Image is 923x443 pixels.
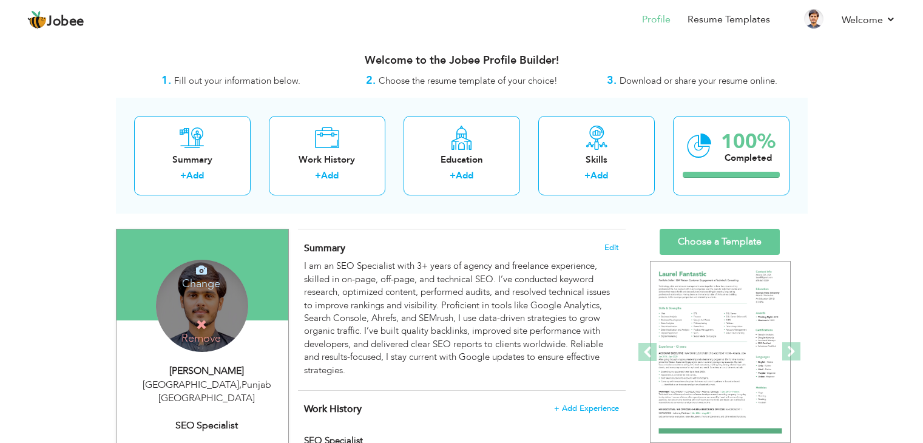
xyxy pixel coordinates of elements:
div: 100% [721,132,776,152]
strong: 1. [161,73,171,88]
div: I am an SEO Specialist with 3+ years of agency and freelance experience, skilled in on-page, off-... [304,260,618,377]
h4: Adding a summary is a quick and easy way to highlight your experience and interests. [304,242,618,254]
img: Profile Img [804,9,823,29]
strong: 2. [366,73,376,88]
a: Add [321,169,339,181]
label: + [584,169,590,182]
a: Add [186,169,204,181]
div: [PERSON_NAME] [126,364,288,378]
span: Summary [304,242,345,255]
a: Resume Templates [688,13,770,27]
div: Education [413,154,510,166]
a: Jobee [27,10,84,30]
a: Add [590,169,608,181]
div: Completed [721,152,776,164]
div: Summary [144,154,241,166]
label: + [180,169,186,182]
a: Choose a Template [660,229,780,255]
label: + [450,169,456,182]
span: Jobee [47,15,84,29]
div: SEO Specialist [126,419,288,433]
span: Download or share your resume online. [620,75,777,87]
div: Work History [279,154,376,166]
span: Fill out your information below. [174,75,300,87]
label: + [315,169,321,182]
h3: Welcome to the Jobee Profile Builder! [116,55,808,67]
h4: This helps to show the companies you have worked for. [304,403,618,415]
h4: Change [158,261,245,290]
img: jobee.io [27,10,47,30]
a: Profile [642,13,671,27]
span: Work History [304,402,362,416]
div: [GEOGRAPHIC_DATA] Punjab [GEOGRAPHIC_DATA] [126,378,288,406]
strong: 3. [607,73,617,88]
a: Welcome [842,13,896,27]
span: , [239,378,242,391]
div: Skills [548,154,645,166]
a: Add [456,169,473,181]
span: Choose the resume template of your choice! [379,75,558,87]
span: + Add Experience [554,404,619,413]
span: Edit [604,243,619,252]
h4: Remove [158,319,245,345]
